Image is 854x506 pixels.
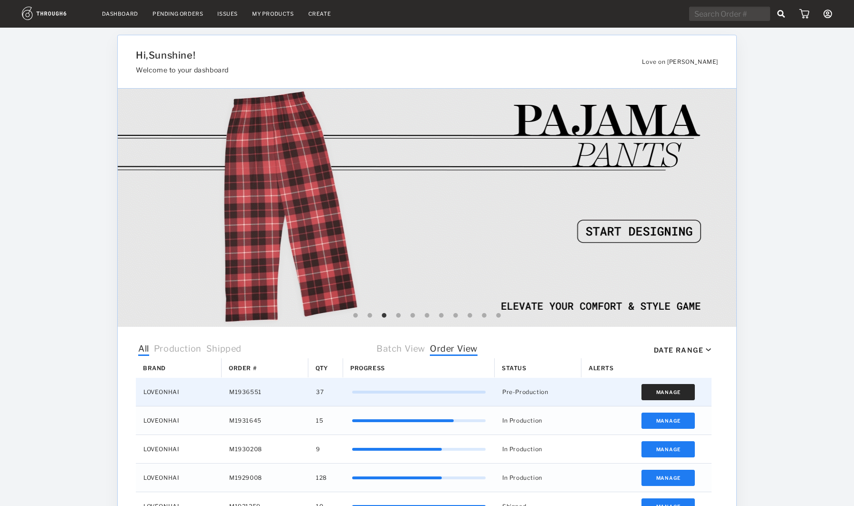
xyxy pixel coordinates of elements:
[136,435,222,463] div: LOVEONHAI
[316,472,327,484] span: 128
[316,415,323,427] span: 15
[430,344,478,356] span: Order View
[154,344,202,356] span: Production
[102,10,138,17] a: Dashboard
[351,311,360,321] button: 1
[229,364,256,372] span: Order #
[206,344,242,356] span: Shipped
[138,344,149,356] span: All
[308,10,331,17] a: Create
[365,311,375,321] button: 2
[136,464,222,492] div: LOVEONHAI
[222,435,308,463] div: M1930208
[217,10,238,17] a: Issues
[136,66,620,74] h3: Welcome to your dashboard
[495,435,581,463] div: In Production
[422,311,432,321] button: 6
[465,311,475,321] button: 9
[350,364,385,372] span: Progress
[641,413,695,429] button: Manage
[118,89,737,327] img: 42c378ce-cd68-4ed9-a687-cf168e52a688.gif
[641,384,695,400] button: Manage
[136,464,712,492] div: Press SPACE to select this row.
[222,378,308,406] div: M1936551
[394,311,403,321] button: 4
[706,348,711,352] img: icon_caret_down_black.69fb8af9.svg
[316,443,320,455] span: 9
[136,378,712,406] div: Press SPACE to select this row.
[376,344,425,356] span: Batch View
[136,50,620,61] h1: Hi, Sunshine !
[379,311,389,321] button: 3
[642,58,718,65] span: Love on [PERSON_NAME]
[589,364,614,372] span: Alerts
[451,311,460,321] button: 8
[641,470,695,486] button: Manage
[136,378,222,406] div: LOVEONHAI
[143,364,166,372] span: Brand
[799,9,809,19] img: icon_cart.dab5cea1.svg
[136,406,712,435] div: Press SPACE to select this row.
[437,311,446,321] button: 7
[315,364,328,372] span: Qty
[502,364,527,372] span: Status
[408,311,417,321] button: 5
[654,346,703,354] div: Date Range
[495,378,581,406] div: Pre-Production
[495,464,581,492] div: In Production
[479,311,489,321] button: 10
[222,406,308,435] div: M1931645
[222,464,308,492] div: M1929008
[689,7,770,21] input: Search Order #
[136,406,222,435] div: LOVEONHAI
[152,10,203,17] a: Pending Orders
[22,7,88,20] img: logo.1c10ca64.svg
[316,386,324,398] span: 37
[641,441,695,457] button: Manage
[252,10,294,17] a: My Products
[494,311,503,321] button: 11
[136,435,712,464] div: Press SPACE to select this row.
[495,406,581,435] div: In Production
